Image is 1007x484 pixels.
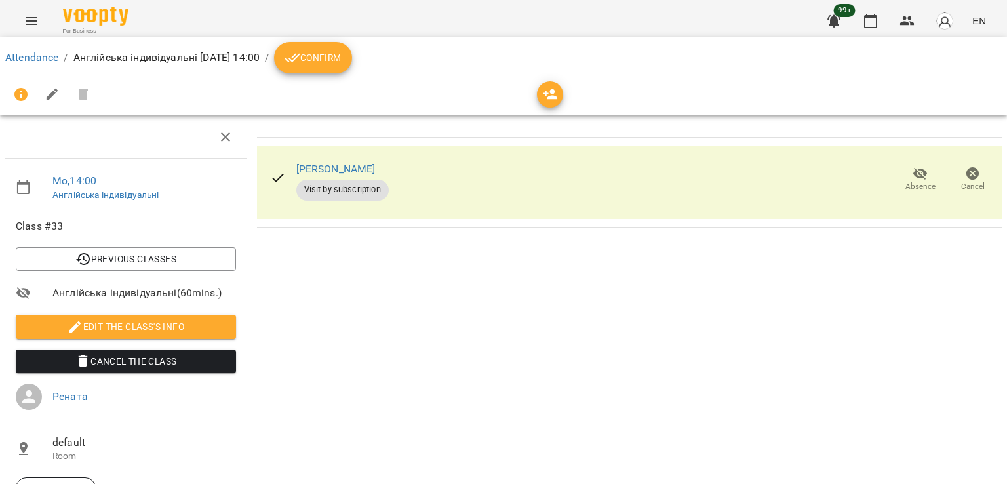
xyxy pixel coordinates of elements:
a: Attendance [5,51,58,64]
a: Рената [52,390,88,403]
button: Edit the class's Info [16,315,236,338]
span: Cancel the class [26,353,226,369]
span: Previous Classes [26,251,226,267]
button: Menu [16,5,47,37]
a: Mo , 14:00 [52,174,96,187]
span: Edit the class's Info [26,319,226,334]
li: / [265,50,269,66]
button: Previous Classes [16,247,236,271]
span: Visit by subscription [296,184,389,195]
li: / [64,50,68,66]
a: [PERSON_NAME] [296,163,376,175]
button: Cancel the class [16,350,236,373]
span: 99+ [834,4,856,17]
span: Class #33 [16,218,236,234]
nav: breadcrumb [5,42,1002,73]
a: Англійська індивідуальні [52,190,159,200]
span: Cancel [961,181,985,192]
p: Англійська індивідуальні [DATE] 14:00 [73,50,260,66]
button: Cancel [947,161,999,198]
span: default [52,435,236,451]
span: Англійська індивідуальні ( 60 mins. ) [52,285,236,301]
span: Absence [905,181,936,192]
span: Confirm [285,50,341,66]
img: Voopty Logo [63,7,128,26]
button: Absence [894,161,947,198]
p: Room [52,450,236,463]
span: For Business [63,27,128,35]
button: Confirm [274,42,351,73]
